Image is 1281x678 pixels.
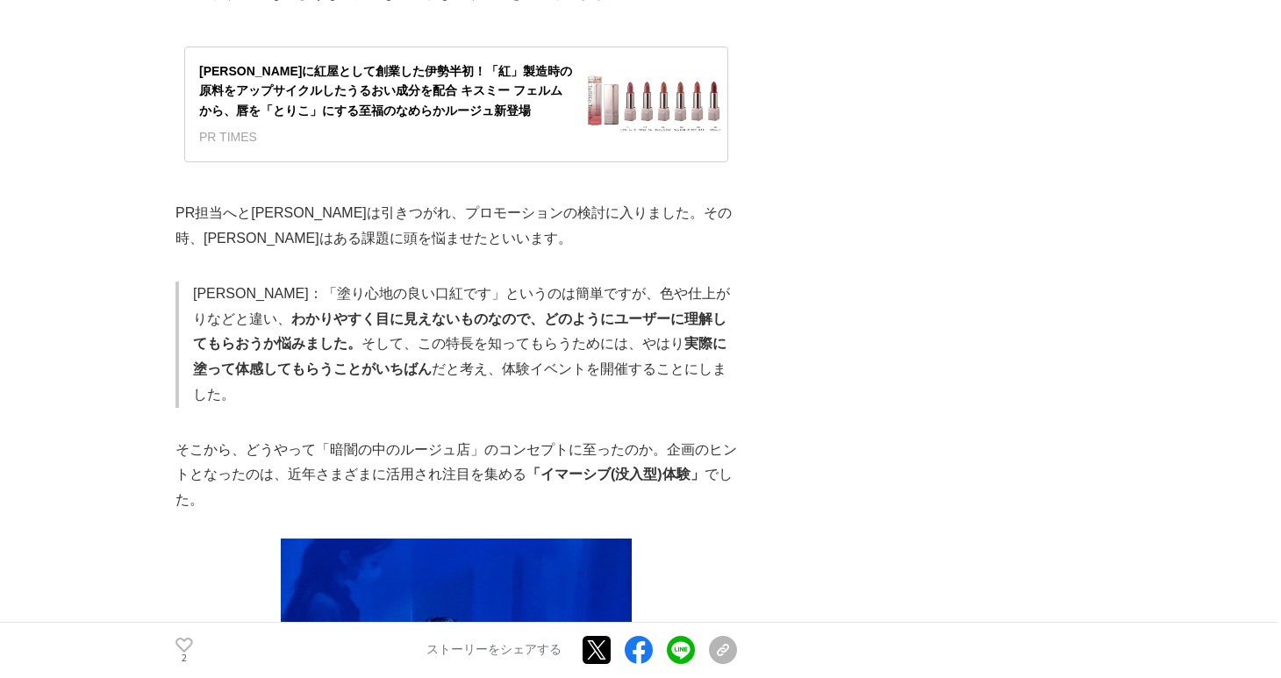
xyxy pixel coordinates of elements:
[199,61,573,120] div: [PERSON_NAME]に紅屋として創業した伊勢半初！「紅」製造時の原料をアップサイクルしたうるおい成分を配合 キスミー フェルムから、唇を「とりこ」にする至福のなめらかルージュ新登場
[426,643,562,659] p: ストーリーをシェアする
[526,467,705,482] strong: 「イマーシブ(没入型)体験」
[193,282,737,408] p: [PERSON_NAME]：「塗り心地の良い口紅です」というのは簡単ですが、色や仕上がりなどと違い、 そして、この特長を知ってもらうためには、やはり だと考え、体験イベントを開催することにしました。
[175,201,737,252] p: PR担当へと[PERSON_NAME]は引きつがれ、プロモーションの検討に入りました。その時、[PERSON_NAME]はある課題に頭を悩ませたといいます。
[184,46,728,162] a: [PERSON_NAME]に紅屋として創業した伊勢半初！「紅」製造時の原料をアップサイクルしたうるおい成分を配合 キスミー フェルムから、唇を「とりこ」にする至福のなめらかルージュ新登場PR T...
[193,311,726,352] strong: わかりやすく目に見えないものなので、どのようにユーザーに理解してもらおうか悩みました。
[199,127,573,146] div: PR TIMES
[175,438,737,513] p: そこから、どうやって「暗闇の中のルージュ店」のコンセプトに至ったのか。企画のヒントとなったのは、近年さまざまに活用され注目を集める でした。
[175,654,193,663] p: 2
